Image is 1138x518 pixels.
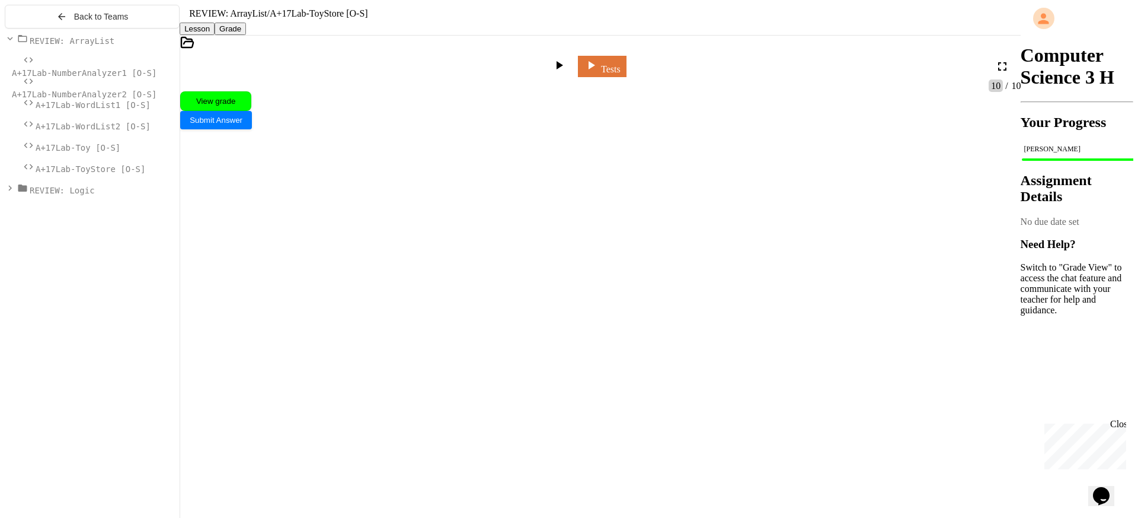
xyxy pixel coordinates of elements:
p: Switch to "Grade View" to access the chat feature and communicate with your teacher for help and ... [1021,262,1133,316]
span: A+17Lab-WordList1 [O-S] [36,100,151,110]
a: Tests [578,56,626,77]
h3: Need Help? [1021,238,1133,251]
button: Submit Answer [180,111,252,129]
h2: Assignment Details [1021,173,1133,205]
span: A+17Lab-NumberAnalyzer1 [O-S] [12,68,156,78]
span: A+17Lab-ToyStore [O-S] [270,8,368,18]
div: My Account [1021,5,1133,32]
iframe: chat widget [1088,471,1126,506]
div: Chat with us now!Close [5,5,82,75]
span: Back to Teams [74,12,129,21]
h1: Computer Science 3 H [1021,45,1133,88]
span: A+17Lab-ToyStore [O-S] [36,164,145,174]
span: Submit Answer [190,116,242,125]
span: A+17Lab-WordList2 [O-S] [36,122,151,131]
span: / [267,8,270,18]
span: REVIEW: ArrayList [189,8,267,18]
span: 10 [989,80,1003,92]
button: Grade [215,23,246,35]
button: Lesson [180,23,215,35]
span: A+17Lab-NumberAnalyzer2 [O-S] [12,90,156,99]
div: No due date set [1021,217,1133,227]
span: 10 [1009,81,1021,91]
h2: Your Progress [1021,115,1133,131]
span: A+17Lab-Toy [O-S] [36,143,120,152]
span: REVIEW: Logic [30,186,95,195]
iframe: chat widget [1040,419,1126,469]
div: [PERSON_NAME] [1024,145,1130,154]
button: View grade [180,91,251,111]
span: / [1005,81,1008,91]
button: Back to Teams [5,5,180,28]
span: REVIEW: ArrayList [30,36,114,46]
